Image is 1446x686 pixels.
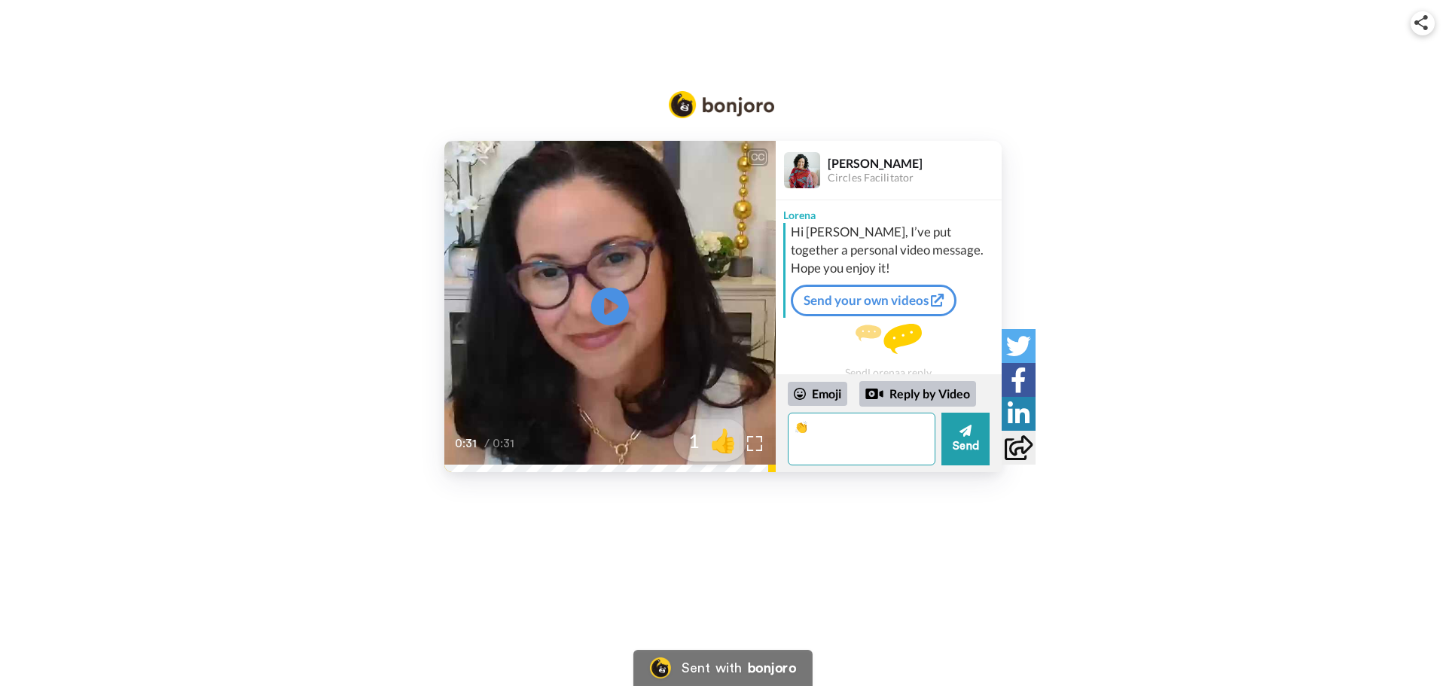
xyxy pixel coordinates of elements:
[493,434,519,453] span: 0:31
[776,200,1002,223] div: Lorena
[859,381,976,407] div: Reply by Video
[484,434,490,453] span: /
[748,150,767,165] div: CC
[828,156,1001,170] div: [PERSON_NAME]
[700,425,747,456] span: 👍
[791,285,956,316] a: Send your own videos
[455,434,481,453] span: 0:31
[788,382,847,406] div: Emoji
[784,152,820,188] img: Profile Image
[941,413,990,465] button: Send
[856,324,922,354] img: message.svg
[791,223,998,277] div: Hi [PERSON_NAME], I’ve put together a personal video message. Hope you enjoy it!
[865,385,883,403] div: Reply by Video
[828,172,1001,184] div: Circles Facilitator
[673,419,747,461] button: 1👍
[788,413,935,465] textarea: 👏
[1414,15,1428,30] img: ic_share.svg
[673,427,700,453] span: 1
[669,91,774,118] img: Bonjoro Logo
[776,324,1002,379] div: Send Lorena a reply.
